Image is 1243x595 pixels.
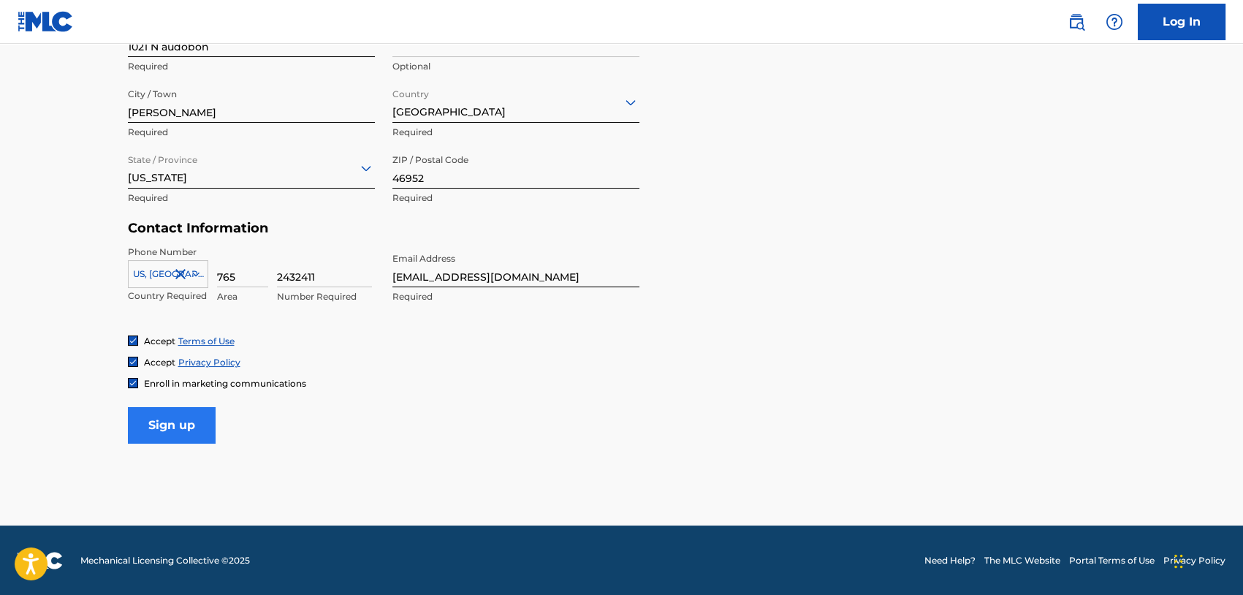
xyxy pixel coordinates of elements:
[128,60,375,73] p: Required
[128,150,375,186] div: [US_STATE]
[1174,539,1183,583] div: Drag
[128,220,639,237] h5: Contact Information
[128,289,208,303] p: Country Required
[217,290,268,303] p: Area
[1069,554,1155,567] a: Portal Terms of Use
[924,554,976,567] a: Need Help?
[1100,7,1129,37] div: Help
[144,378,306,389] span: Enroll in marketing communications
[18,11,74,32] img: MLC Logo
[128,407,216,444] input: Sign up
[392,192,639,205] p: Required
[128,126,375,139] p: Required
[129,357,137,366] img: checkbox
[392,84,639,120] div: [GEOGRAPHIC_DATA]
[392,290,639,303] p: Required
[128,145,197,167] label: State / Province
[128,192,375,205] p: Required
[144,357,175,368] span: Accept
[277,290,372,303] p: Number Required
[178,357,240,368] a: Privacy Policy
[178,336,235,346] a: Terms of Use
[129,336,137,345] img: checkbox
[1068,13,1085,31] img: search
[1106,13,1123,31] img: help
[1062,7,1091,37] a: Public Search
[984,554,1060,567] a: The MLC Website
[18,552,63,569] img: logo
[80,554,250,567] span: Mechanical Licensing Collective © 2025
[392,60,639,73] p: Optional
[392,79,429,101] label: Country
[1138,4,1225,40] a: Log In
[129,379,137,387] img: checkbox
[1163,554,1225,567] a: Privacy Policy
[392,126,639,139] p: Required
[1170,525,1243,595] iframe: Chat Widget
[144,336,175,346] span: Accept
